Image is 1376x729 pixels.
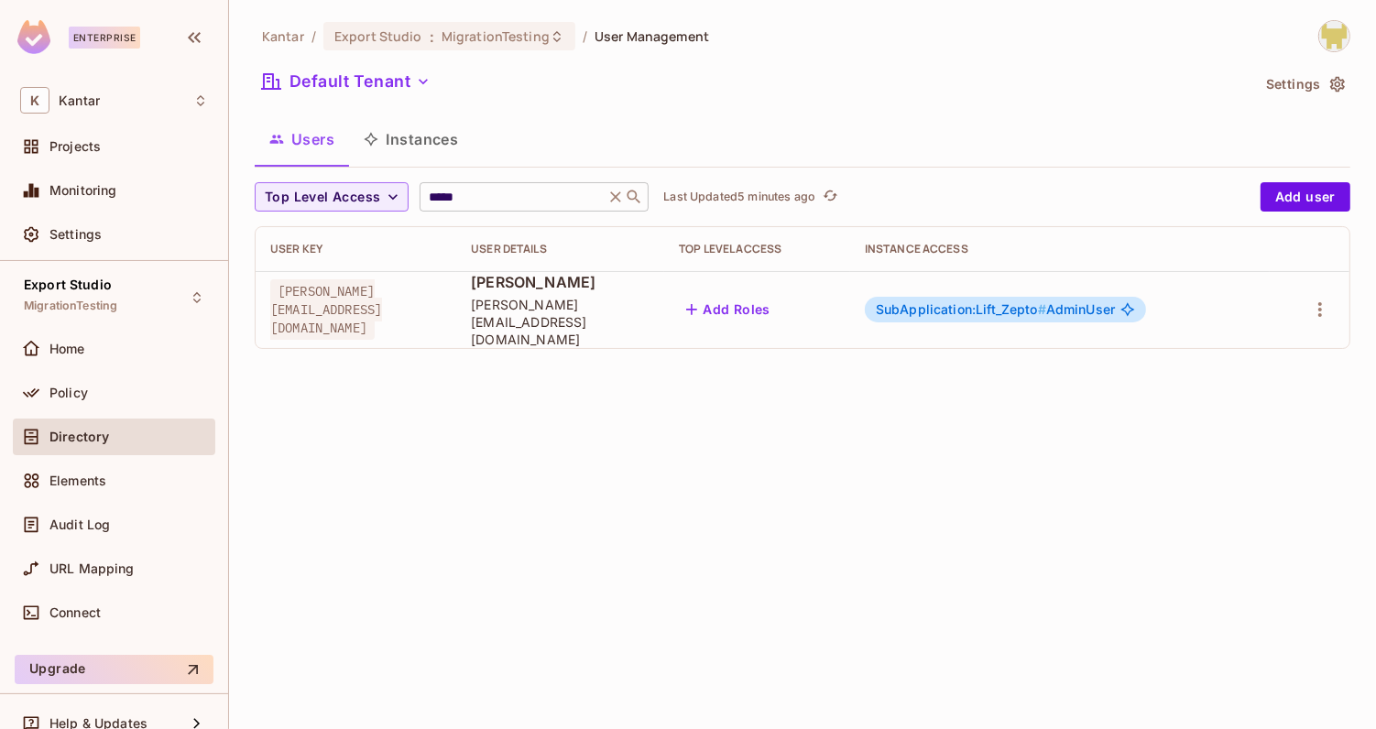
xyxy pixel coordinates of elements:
span: [PERSON_NAME][EMAIL_ADDRESS][DOMAIN_NAME] [471,296,650,348]
p: Last Updated 5 minutes ago [663,190,815,204]
div: Enterprise [69,27,140,49]
div: Instance Access [865,242,1256,256]
span: MigrationTesting [24,299,117,313]
div: User Key [270,242,442,256]
span: Workspace: Kantar [59,93,100,108]
li: / [311,27,316,45]
li: / [583,27,587,45]
span: [PERSON_NAME] [471,272,650,292]
span: Click to refresh data [815,186,841,208]
button: refresh [819,186,841,208]
span: Policy [49,386,88,400]
span: Home [49,342,85,356]
span: User Management [595,27,709,45]
span: Monitoring [49,183,117,198]
span: [PERSON_NAME][EMAIL_ADDRESS][DOMAIN_NAME] [270,279,382,340]
span: Audit Log [49,517,110,532]
img: SReyMgAAAABJRU5ErkJggg== [17,20,50,54]
span: SubApplication:Lift_Zepto [876,301,1046,317]
span: Export Studio [24,277,112,292]
span: Projects [49,139,101,154]
span: K [20,87,49,114]
div: User Details [471,242,650,256]
span: AdminUser [876,302,1115,317]
div: Top Level Access [679,242,835,256]
span: refresh [823,188,838,206]
button: Users [255,116,349,162]
button: Add Roles [679,295,778,324]
span: URL Mapping [49,561,135,576]
span: # [1038,301,1046,317]
span: the active workspace [262,27,304,45]
span: Directory [49,430,109,444]
span: Connect [49,605,101,620]
span: MigrationTesting [442,27,550,45]
button: Add user [1261,182,1350,212]
button: Default Tenant [255,67,438,96]
button: Settings [1259,70,1350,99]
span: Top Level Access [265,186,380,209]
span: : [429,29,435,44]
button: Instances [349,116,473,162]
span: Settings [49,227,102,242]
button: Upgrade [15,655,213,684]
span: Elements [49,473,106,488]
button: Top Level Access [255,182,409,212]
img: Girishankar.VP@kantar.com [1319,21,1349,51]
span: Export Studio [334,27,422,45]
